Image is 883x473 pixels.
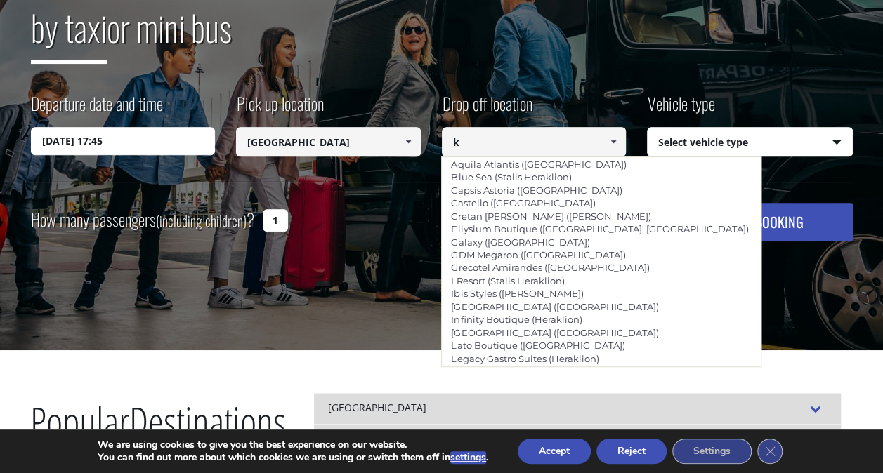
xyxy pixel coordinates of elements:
a: Show All Items [396,127,419,156]
button: Reject [596,439,667,464]
p: You can find out more about which cookies we are using or switch them off in . [98,451,488,464]
a: Ibis Styles ([PERSON_NAME]) [442,284,592,303]
div: [GEOGRAPHIC_DATA] [314,424,841,455]
button: Close GDPR Cookie Banner [757,439,783,464]
a: Aquila Atlantis ([GEOGRAPHIC_DATA]) [442,154,635,174]
a: Lato Boutique ([GEOGRAPHIC_DATA]) [442,335,634,355]
a: GDM Megaron ([GEOGRAPHIC_DATA]) [442,245,634,265]
a: Show All Items [602,127,625,156]
a: Infinity Boutique (Heraklion) [442,309,591,329]
span: Popular [30,394,129,458]
a: I Resort (Stalis Heraklion) [442,271,573,291]
input: Select drop-off location [442,127,627,156]
h2: Destinations [30,393,286,469]
button: settings [450,451,486,464]
a: [GEOGRAPHIC_DATA] ([GEOGRAPHIC_DATA]) [442,323,667,342]
label: Departure date and time [31,91,163,127]
a: Galaxy ([GEOGRAPHIC_DATA]) [442,232,599,252]
label: How many passengers ? [31,203,254,237]
a: Cretan [PERSON_NAME] ([PERSON_NAME]) [442,206,660,226]
a: Grecotel Amirandes ([GEOGRAPHIC_DATA]) [442,258,658,277]
span: Select vehicle type [648,128,852,157]
div: [GEOGRAPHIC_DATA] [314,393,841,424]
a: [GEOGRAPHIC_DATA] ([GEOGRAPHIC_DATA]) [442,297,667,317]
button: Accept [518,439,591,464]
span: by taxi [31,1,107,64]
input: Select pickup location [236,127,421,156]
button: Settings [672,439,752,464]
a: Legacy Gastro Suites (Heraklion) [442,349,608,368]
a: Capsis Astoria ([GEOGRAPHIC_DATA]) [442,180,631,200]
a: Blue Sea (Stalis Heraklion) [442,167,580,187]
label: Vehicle type [647,91,715,127]
a: Ellysium Boutique ([GEOGRAPHIC_DATA], [GEOGRAPHIC_DATA]) [442,219,757,239]
label: Drop off location [442,91,532,127]
p: We are using cookies to give you the best experience on our website. [98,439,488,451]
a: Castello ([GEOGRAPHIC_DATA]) [442,193,604,213]
label: Pick up location [236,91,324,127]
small: (including children) [156,210,247,231]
